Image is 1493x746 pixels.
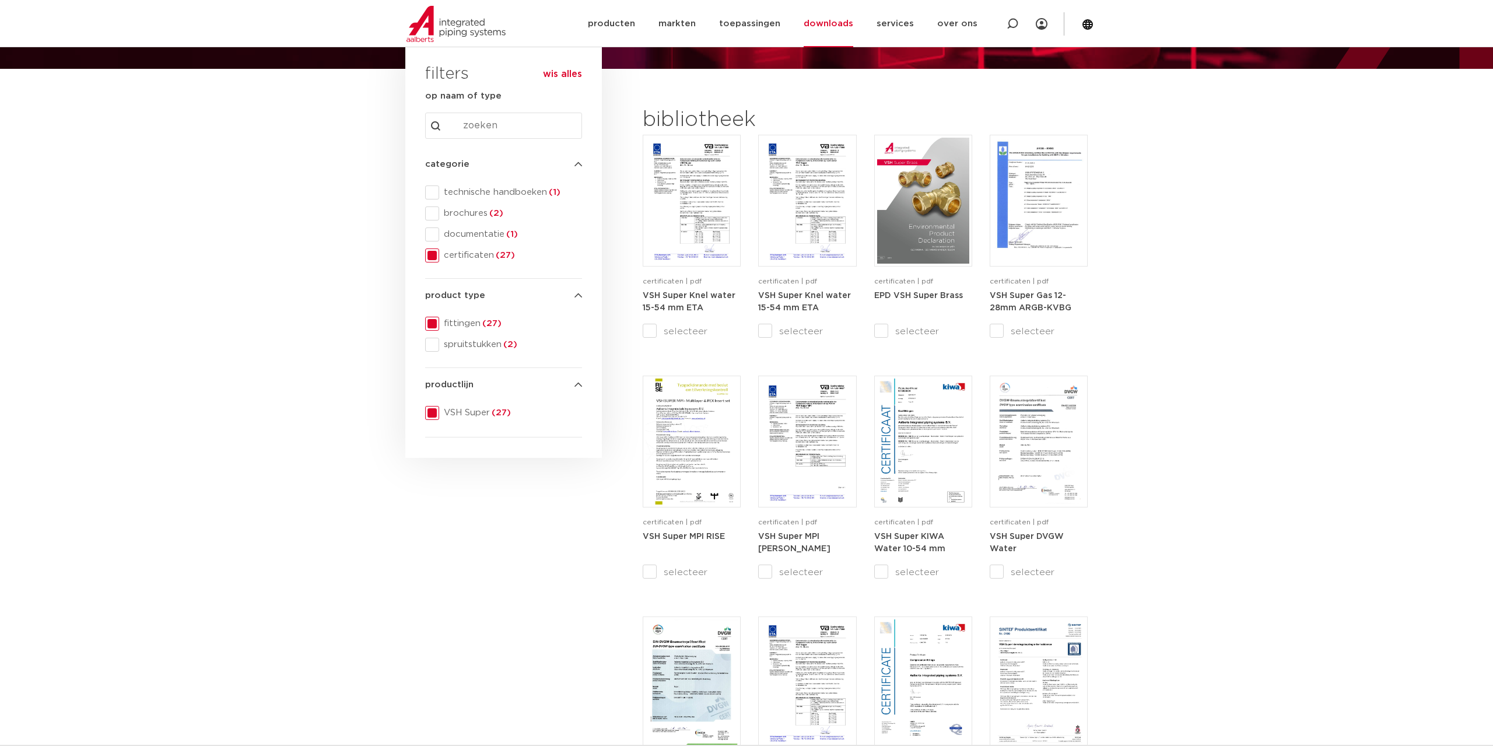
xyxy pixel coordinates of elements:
[425,406,582,420] div: VSH Super(27)
[547,188,560,197] span: (1)
[993,379,1085,505] img: VSH_Super_DVGW_Water-pdf.jpg
[758,532,830,554] a: VSH Super MPI [PERSON_NAME]
[990,292,1071,313] strong: VSH Super Gas 12-28mm ARGB-KVBG
[439,187,582,198] span: technische handboeken
[643,292,735,313] strong: VSH Super Knel water 15-54 mm ETA
[990,291,1071,313] a: VSH Super Gas 12-28mm ARGB-KVBG
[494,251,515,260] span: (27)
[874,292,963,300] strong: EPD VSH Super Brass
[425,92,502,100] strong: op naam of type
[643,519,702,526] span: certificaten | pdf
[990,532,1064,554] a: VSH Super DVGW Water
[758,565,856,579] label: selecteer
[990,278,1049,285] span: certificaten | pdf
[877,138,969,264] img: EPD-VSH-Super-Brass-pdf.jpg
[488,209,503,218] span: (2)
[993,619,1085,745] img: VSH_Super_water_SINTEF_2023-1-pdf.jpg
[425,248,582,262] div: certificaten(27)
[761,619,853,745] img: VSH_Super_15-54mm_copper_stainless_VA-1-pdf.jpg
[643,291,735,313] a: VSH Super Knel water 15-54 mm ETA
[758,291,851,313] a: VSH Super Knel water 15-54 mm ETA
[425,317,582,331] div: fittingen(27)
[490,408,511,417] span: (27)
[502,340,517,349] span: (2)
[425,289,582,303] h4: product type
[874,565,972,579] label: selecteer
[761,138,853,264] img: VSH_Super_15-54mm_copper_stainless_VA-2-pdf.jpg
[439,318,582,330] span: fittingen
[439,250,582,261] span: certificaten
[643,565,741,579] label: selecteer
[874,532,945,554] a: VSH Super KIWA Water 10-54 mm
[877,619,969,745] img: VSH_Super_Gas_GASTEC_QA_10-54mm-1-pdf.jpg
[874,324,972,338] label: selecteer
[993,138,1085,264] img: VSH_Super_Gas_12-28mm_ARGB-KVBG-pdf.jpg
[877,379,969,505] img: Knel_water_10-54_mm_KIWA_K76984_02-pdf.jpg
[758,519,817,526] span: certificaten | pdf
[439,339,582,351] span: spruitstukken
[439,229,582,240] span: documentatie
[874,519,933,526] span: certificaten | pdf
[425,338,582,352] div: spruitstukken(2)
[439,208,582,219] span: brochures
[643,532,725,541] a: VSH Super MPI RISE
[646,379,738,505] img: VSH_Super_MPI_RISE_15-22mm-pdf.jpg
[643,324,741,338] label: selecteer
[425,227,582,241] div: documentatie(1)
[646,619,738,745] img: VSH_Super_Gas_DVGW-pdf.jpg
[643,278,702,285] span: certificaten | pdf
[990,565,1088,579] label: selecteer
[874,291,963,300] a: EPD VSH Super Brass
[425,61,469,89] h3: filters
[643,106,850,134] h2: bibliotheek
[425,157,582,171] h4: categorie
[646,138,738,264] img: VSH_Super_15-54mm_copper_stainless_VA-pdf.jpg
[761,379,853,505] img: VSH_Super_MPI_ETA_15-22mm-pdf.jpg
[990,519,1049,526] span: certificaten | pdf
[439,407,582,419] span: VSH Super
[425,378,582,392] h4: productlijn
[504,230,518,239] span: (1)
[758,292,851,313] strong: VSH Super Knel water 15-54 mm ETA
[481,319,502,328] span: (27)
[425,206,582,220] div: brochures(2)
[874,278,933,285] span: certificaten | pdf
[425,185,582,199] div: technische handboeken(1)
[758,324,856,338] label: selecteer
[758,278,817,285] span: certificaten | pdf
[543,68,582,80] button: wis alles
[990,324,1088,338] label: selecteer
